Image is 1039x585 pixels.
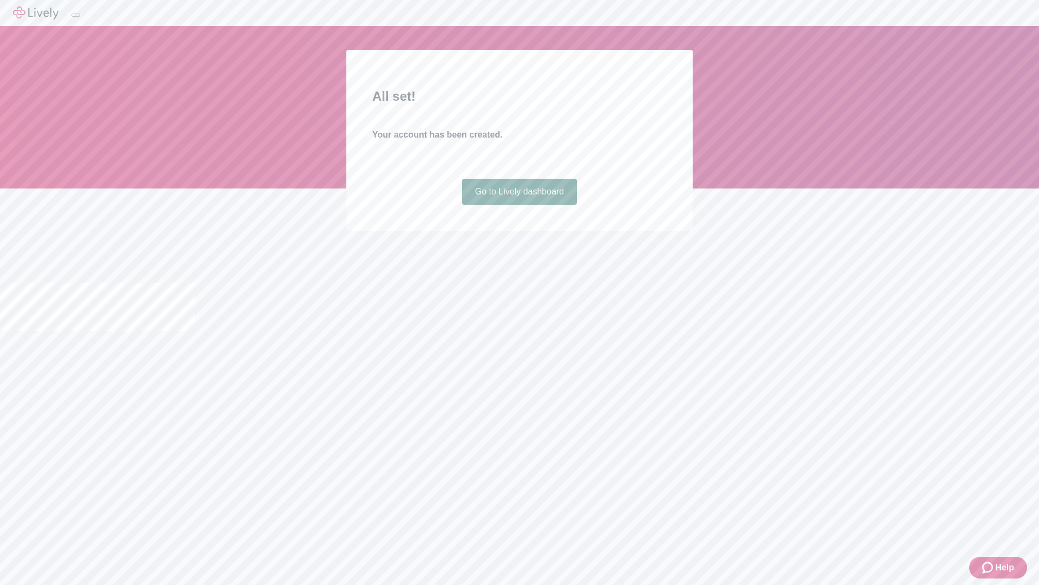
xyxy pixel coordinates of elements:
[995,561,1014,574] span: Help
[462,179,577,205] a: Go to Lively dashboard
[969,557,1027,578] button: Zendesk support iconHelp
[982,561,995,574] svg: Zendesk support icon
[372,87,667,106] h2: All set!
[71,14,80,17] button: Log out
[13,6,58,19] img: Lively
[372,128,667,141] h4: Your account has been created.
